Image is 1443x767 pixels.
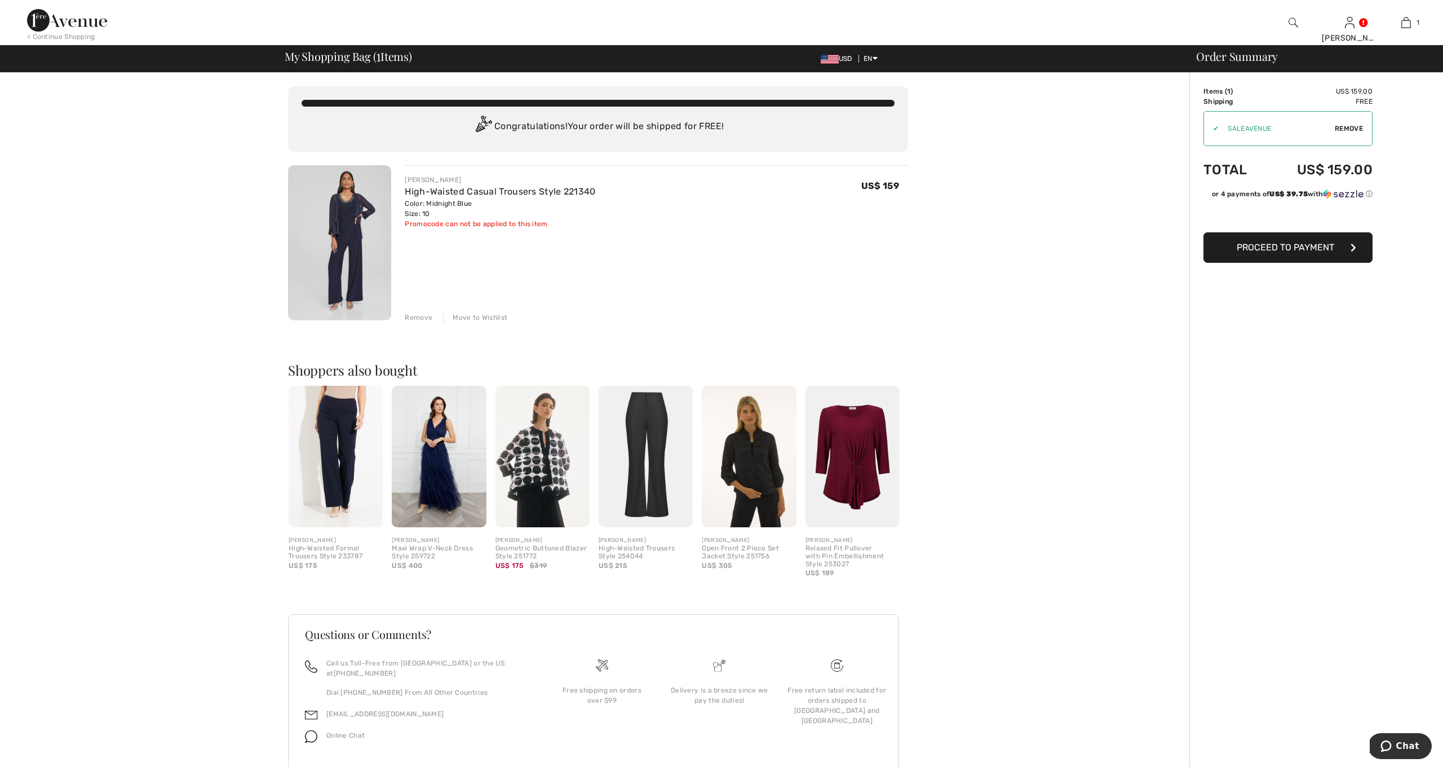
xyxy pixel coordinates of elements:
p: Dial [PHONE_NUMBER] From All Other Countries [326,687,530,698]
p: Call us Toll-Free from [GEOGRAPHIC_DATA] or the US at [326,658,530,678]
div: Free return label included for orders shipped to [GEOGRAPHIC_DATA] and [GEOGRAPHIC_DATA] [787,685,887,726]
img: My Bag [1401,16,1411,29]
span: My Shopping Bag ( Items) [285,51,412,62]
td: US$ 159.00 [1265,151,1373,189]
img: search the website [1289,16,1298,29]
div: Promocode can not be applied to this item [405,219,595,229]
span: Online Chat [326,731,365,739]
span: $319 [530,561,547,571]
div: Order Summary [1183,51,1436,62]
span: 1 [377,48,380,63]
div: Geometric Buttoned Blazer Style 251772 [495,545,590,561]
div: High-Waisted Formal Trousers Style 233787 [289,545,383,561]
span: 1 [1417,17,1419,28]
span: US$ 175 [289,562,317,570]
span: USD [821,55,857,63]
button: Proceed to Payment [1203,232,1373,263]
div: Remove [405,312,432,323]
span: US$ 189 [805,569,834,577]
img: Sezzle [1323,189,1364,199]
iframe: Opens a widget where you can chat to one of our agents [1370,733,1432,761]
img: call [305,660,317,673]
div: Free shipping on orders over $99 [552,685,652,706]
div: High-Waisted Trousers Style 254044 [599,545,693,561]
img: High-Waisted Formal Trousers Style 233787 [289,386,383,527]
span: US$ 305 [702,562,732,570]
td: Free [1265,96,1373,107]
span: 1 [1227,87,1230,95]
div: Maxi Wrap V-Neck Dress Style 259722 [392,545,486,561]
img: email [305,709,317,721]
td: US$ 159.00 [1265,86,1373,96]
img: Open Front 2 Piece Set Jacket Style 251756 [702,386,796,527]
td: Total [1203,151,1265,189]
h2: Shoppers also bought [288,363,908,377]
iframe: PayPal-paypal [1203,203,1373,228]
div: [PERSON_NAME] [805,536,900,545]
span: Proceed to Payment [1237,242,1334,253]
img: Relaxed Fit Pullover with Pin Embellishment Style 253027 [805,386,900,527]
td: Shipping [1203,96,1265,107]
div: Congratulations! Your order will be shipped for FREE! [302,116,895,138]
div: [PERSON_NAME] [405,175,595,185]
div: [PERSON_NAME] [1322,32,1377,44]
div: [PERSON_NAME] [599,536,693,545]
div: Relaxed Fit Pullover with Pin Embellishment Style 253027 [805,545,900,568]
div: [PERSON_NAME] [289,536,383,545]
h3: Questions or Comments? [305,629,882,640]
img: Free shipping on orders over $99 [596,659,608,672]
a: 1 [1378,16,1433,29]
div: Open Front 2 Piece Set Jacket Style 251756 [702,545,796,561]
div: or 4 payments ofUS$ 39.75withSezzle Click to learn more about Sezzle [1203,189,1373,203]
img: Maxi Wrap V-Neck Dress Style 259722 [392,386,486,527]
span: US$ 39.75 [1269,190,1308,198]
td: Items ( ) [1203,86,1265,96]
a: High-Waisted Casual Trousers Style 221340 [405,186,595,197]
img: Free shipping on orders over $99 [831,659,843,672]
img: My Info [1345,16,1355,29]
a: [PHONE_NUMBER] [334,669,396,677]
img: Congratulation2.svg [472,116,494,138]
img: chat [305,730,317,743]
img: High-Waisted Casual Trousers Style 221340 [288,165,391,320]
div: Color: Midnight Blue Size: 10 [405,199,595,219]
span: US$ 400 [392,562,422,570]
div: or 4 payments of with [1212,189,1373,199]
div: < Continue Shopping [27,32,95,42]
div: [PERSON_NAME] [392,536,486,545]
img: US Dollar [821,55,839,64]
span: US$ 175 [495,562,524,570]
img: Geometric Buttoned Blazer Style 251772 [495,386,590,527]
div: Move to Wishlist [443,312,507,323]
span: US$ 215 [599,562,627,570]
div: Delivery is a breeze since we pay the duties! [670,685,769,706]
span: EN [864,55,878,63]
div: [PERSON_NAME] [702,536,796,545]
span: US$ 159 [861,180,899,191]
img: Delivery is a breeze since we pay the duties! [713,659,725,672]
img: High-Waisted Trousers Style 254044 [599,386,693,527]
span: Remove [1335,124,1363,134]
div: ✔ [1204,124,1219,134]
a: Sign In [1345,17,1355,28]
div: [PERSON_NAME] [495,536,590,545]
a: [EMAIL_ADDRESS][DOMAIN_NAME] [326,710,444,718]
img: 1ère Avenue [27,9,107,32]
input: Promo code [1219,112,1335,146]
